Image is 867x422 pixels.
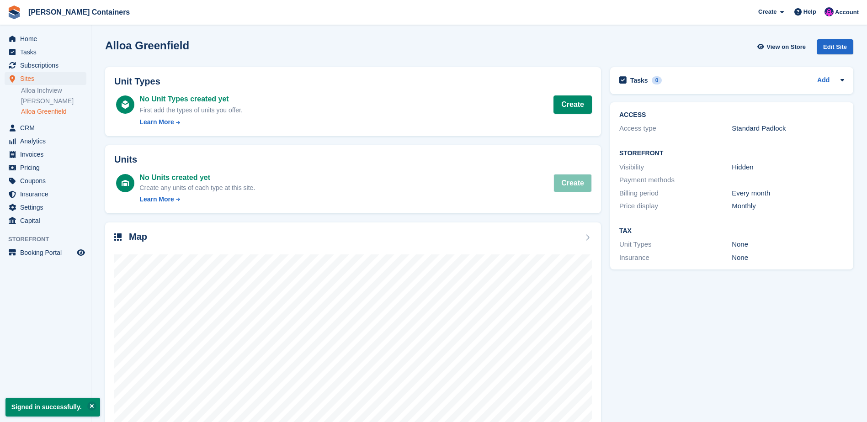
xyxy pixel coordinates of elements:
[105,39,189,52] h2: Alloa Greenfield
[5,201,86,214] a: menu
[766,42,806,52] span: View on Store
[139,117,242,127] a: Learn More
[835,8,859,17] span: Account
[20,188,75,200] span: Insurance
[5,161,86,174] a: menu
[5,188,86,200] a: menu
[5,174,86,187] a: menu
[20,135,75,148] span: Analytics
[20,161,75,174] span: Pricing
[619,227,844,235] h2: Tax
[139,106,242,114] span: First add the types of units you offer.
[5,148,86,161] a: menu
[756,39,809,54] a: View on Store
[139,195,255,204] a: Learn More
[75,247,86,258] a: Preview store
[139,94,242,105] div: No Unit Types created yet
[732,123,844,134] div: Standard Padlock
[114,233,122,241] img: map-icn-33ee37083ee616e46c38cad1a60f524a97daa1e2b2c8c0bc3eb3415660979fc1.svg
[619,175,732,185] div: Payment methods
[652,76,662,84] div: 0
[8,235,91,244] span: Storefront
[25,5,133,20] a: [PERSON_NAME] Containers
[553,174,592,192] button: Create
[20,246,75,259] span: Booking Portal
[619,188,732,199] div: Billing period
[139,195,174,204] div: Learn More
[5,121,86,134] a: menu
[21,97,86,105] a: [PERSON_NAME]
[619,162,732,173] div: Visibility
[20,201,75,214] span: Settings
[817,39,853,54] div: Edit Site
[20,148,75,161] span: Invoices
[20,46,75,58] span: Tasks
[5,72,86,85] a: menu
[5,135,86,148] a: menu
[139,117,174,127] div: Learn More
[824,7,834,16] img: Claire Wilson
[21,107,86,116] a: Alloa Greenfield
[21,86,86,95] a: Alloa Inchview
[619,201,732,211] div: Price display
[803,7,816,16] span: Help
[122,100,129,109] img: unit-type-icn-white-16d13ffa02960716e5f9c6ef3da9be9de4fcf26b26518e163466bdfb0a71253c.svg
[20,121,75,134] span: CRM
[20,32,75,45] span: Home
[20,214,75,227] span: Capital
[114,154,592,165] h2: Units
[5,32,86,45] a: menu
[5,246,86,259] a: menu
[5,398,100,417] p: Signed in successfully.
[619,239,732,250] div: Unit Types
[732,239,844,250] div: None
[5,59,86,72] a: menu
[619,150,844,157] h2: Storefront
[732,253,844,263] div: None
[7,5,21,19] img: stora-icon-8386f47178a22dfd0bd8f6a31ec36ba5ce8667c1dd55bd0f319d3a0aa187defe.svg
[630,76,648,84] h2: Tasks
[619,123,732,134] div: Access type
[5,46,86,58] a: menu
[619,111,844,119] h2: ACCESS
[758,7,777,16] span: Create
[732,201,844,211] div: Monthly
[817,75,830,86] a: Add
[817,39,853,58] a: Edit Site
[20,59,75,72] span: Subscriptions
[5,214,86,227] a: menu
[20,72,75,85] span: Sites
[114,76,592,87] h2: Unit Types
[553,95,592,114] a: Create
[732,162,844,173] div: Hidden
[122,180,129,186] img: unit-icn-white-d235c252c4782ee186a2df4c2286ac11bc0d7b43c5caf8ab1da4ff888f7e7cf9.svg
[20,174,75,187] span: Coupons
[139,183,255,193] div: Create any units of each type at this site.
[129,232,147,242] h2: Map
[139,172,255,183] div: No Units created yet
[732,188,844,199] div: Every month
[619,253,732,263] div: Insurance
